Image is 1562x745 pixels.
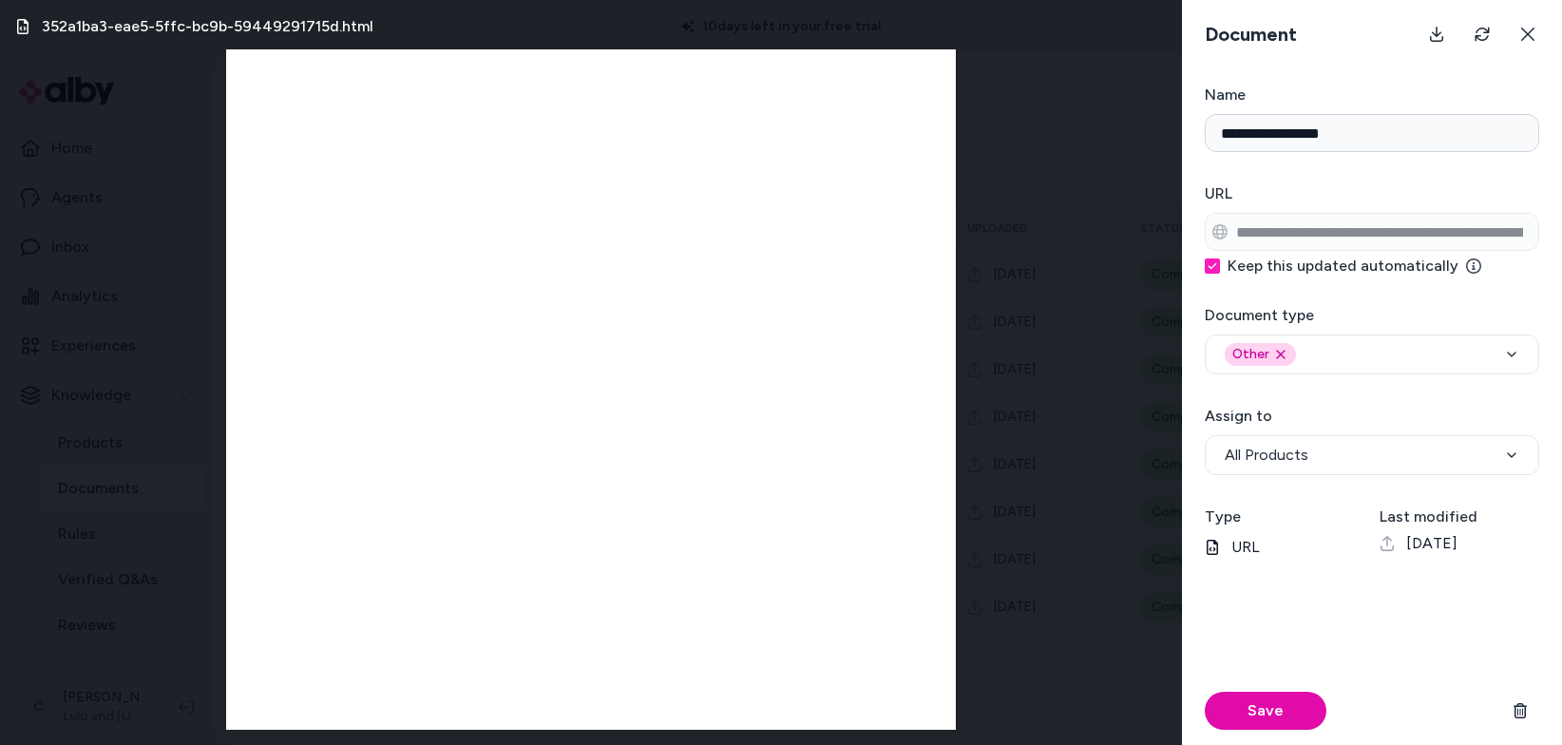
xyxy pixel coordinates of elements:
h3: Document [1197,21,1305,48]
div: Other [1225,343,1296,366]
h3: Name [1205,84,1539,106]
h3: Type [1205,506,1364,528]
span: All Products [1225,444,1308,467]
h3: Last modified [1380,506,1539,528]
h3: URL [1205,182,1539,205]
label: Keep this updated automatically [1228,258,1481,274]
button: Remove other option [1273,347,1288,362]
span: [DATE] [1406,532,1457,555]
p: URL [1205,536,1364,559]
h3: 352a1ba3-eae5-5ffc-bc9b-59449291715d.html [42,15,373,38]
button: OtherRemove other option [1205,334,1539,374]
button: Save [1205,692,1326,730]
h3: Document type [1205,304,1539,327]
label: Assign to [1205,407,1272,425]
button: Refresh [1463,15,1501,53]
